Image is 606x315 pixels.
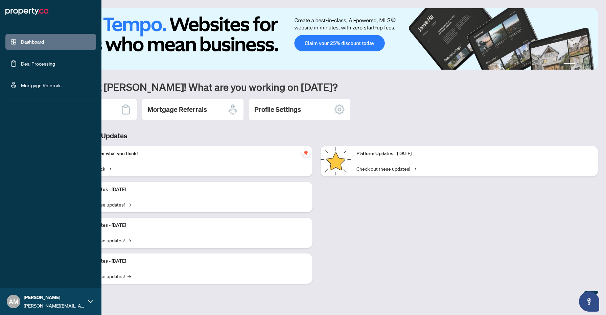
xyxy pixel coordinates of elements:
p: Platform Updates - [DATE] [71,186,307,193]
button: 3 [583,63,586,66]
button: 2 [578,63,580,66]
a: Check out these updates!→ [356,165,416,172]
h2: Mortgage Referrals [147,105,207,114]
a: Deal Processing [21,60,55,67]
a: Dashboard [21,39,44,45]
span: AM [9,297,18,306]
span: → [413,165,416,172]
p: We want to hear what you think! [71,150,307,157]
h3: Brokerage & Industry Updates [35,131,598,141]
span: [PERSON_NAME] [24,294,85,301]
button: 4 [588,63,591,66]
img: Platform Updates - June 23, 2025 [321,146,351,176]
p: Platform Updates - [DATE] [71,258,307,265]
img: logo [5,6,48,17]
p: Platform Updates - [DATE] [71,222,307,229]
span: → [108,165,111,172]
span: [PERSON_NAME][EMAIL_ADDRESS][DOMAIN_NAME] [24,302,85,309]
h1: Welcome back [PERSON_NAME]! What are you working on [DATE]? [35,80,598,93]
span: → [127,272,131,280]
span: → [127,237,131,244]
a: Mortgage Referrals [21,82,62,88]
h2: Profile Settings [254,105,301,114]
button: 1 [564,63,575,66]
img: Slide 0 [35,8,598,70]
span: pushpin [302,149,310,157]
span: → [127,201,131,208]
p: Platform Updates - [DATE] [356,150,592,157]
button: Open asap [579,291,599,312]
